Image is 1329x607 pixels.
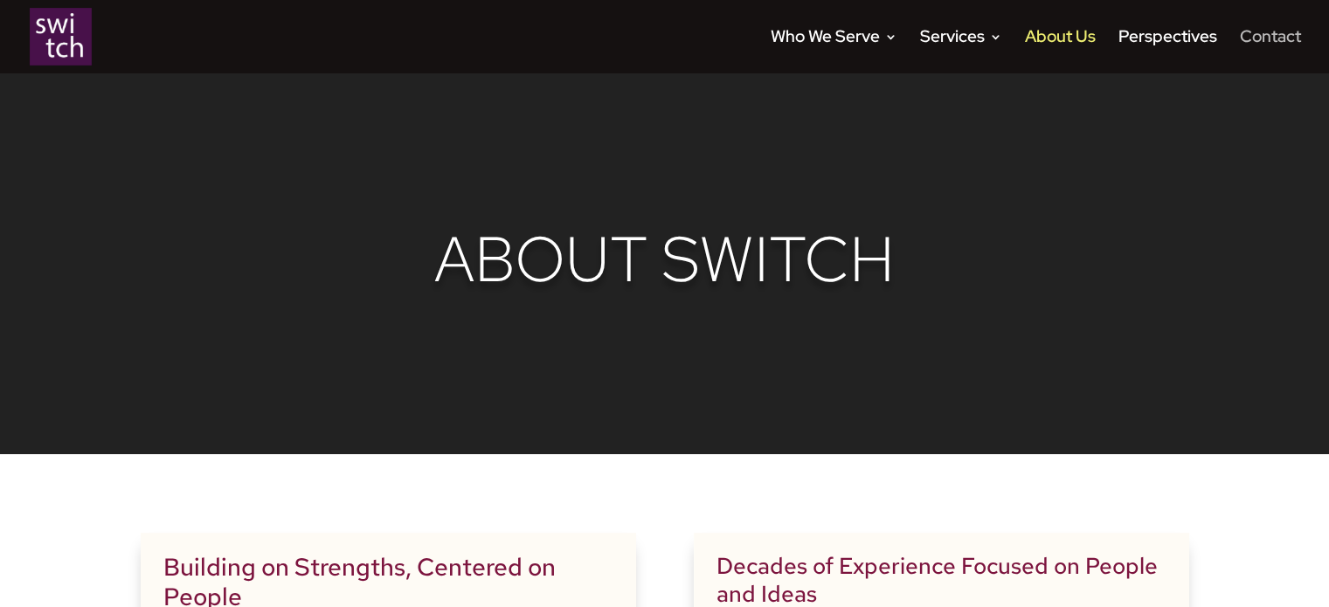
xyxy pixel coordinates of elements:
[1118,31,1217,73] a: Perspectives
[1240,31,1301,73] a: Contact
[920,31,1002,73] a: Services
[141,222,1189,306] h1: About Switch
[1025,31,1096,73] a: About Us
[771,31,897,73] a: Who We Serve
